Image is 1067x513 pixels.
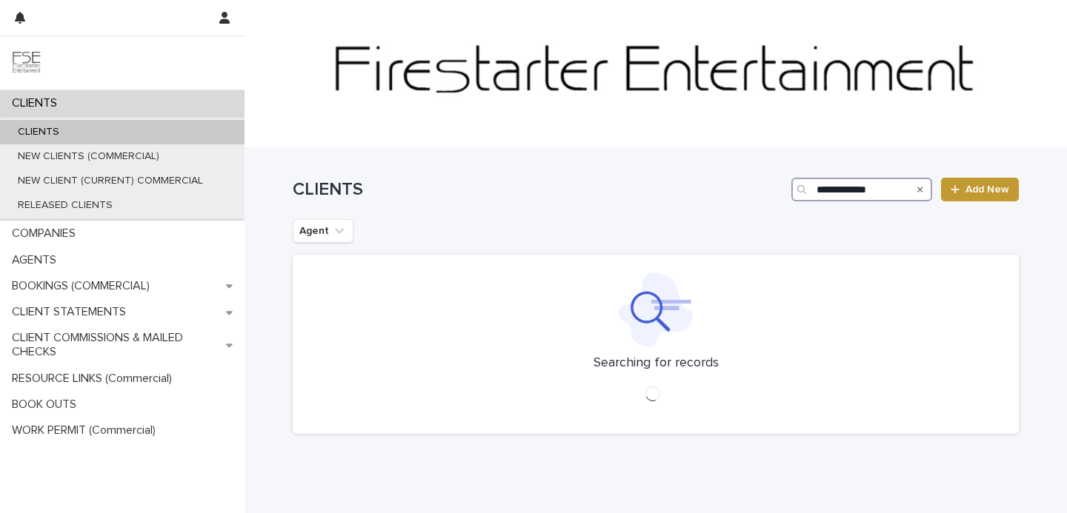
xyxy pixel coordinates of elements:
[941,178,1019,201] a: Add New
[594,355,719,372] p: Searching for records
[6,331,226,359] p: CLIENT COMMISSIONS & MAILED CHECKS
[6,96,69,110] p: CLIENTS
[6,398,88,412] p: BOOK OUTS
[6,253,68,267] p: AGENTS
[6,279,162,293] p: BOOKINGS (COMMERCIAL)
[293,179,785,201] h1: CLIENTS
[6,372,184,386] p: RESOURCE LINKS (Commercial)
[6,150,171,163] p: NEW CLIENTS (COMMERCIAL)
[6,175,215,187] p: NEW CLIENT (CURRENT) COMMERCIAL
[12,48,41,78] img: 9JgRvJ3ETPGCJDhvPVA5
[293,219,353,243] button: Agent
[6,227,87,241] p: COMPANIES
[965,184,1009,195] span: Add New
[6,126,71,138] p: CLIENTS
[6,199,124,212] p: RELEASED CLIENTS
[791,178,932,201] input: Search
[6,305,138,319] p: CLIENT STATEMENTS
[6,423,167,437] p: WORK PERMIT (Commercial)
